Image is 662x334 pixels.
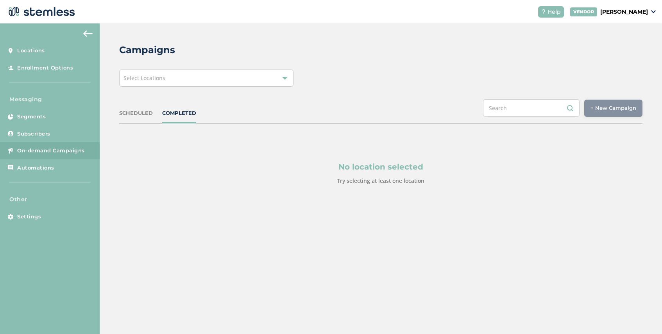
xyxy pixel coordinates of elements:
[600,8,648,16] p: [PERSON_NAME]
[623,296,662,334] iframe: Chat Widget
[17,64,73,72] span: Enrollment Options
[123,74,165,82] span: Select Locations
[541,9,546,14] img: icon-help-white-03924b79.svg
[157,161,605,173] p: No location selected
[6,4,75,20] img: logo-dark-0685b13c.svg
[17,113,46,121] span: Segments
[337,177,424,184] label: Try selecting at least one location
[162,109,196,117] div: COMPLETED
[83,30,93,37] img: icon-arrow-back-accent-c549486e.svg
[17,213,41,221] span: Settings
[17,147,85,155] span: On-demand Campaigns
[119,109,153,117] div: SCHEDULED
[119,43,175,57] h2: Campaigns
[651,10,656,13] img: icon_down-arrow-small-66adaf34.svg
[570,7,597,16] div: VENDOR
[17,130,50,138] span: Subscribers
[483,99,580,117] input: Search
[17,47,45,55] span: Locations
[547,8,561,16] span: Help
[17,164,54,172] span: Automations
